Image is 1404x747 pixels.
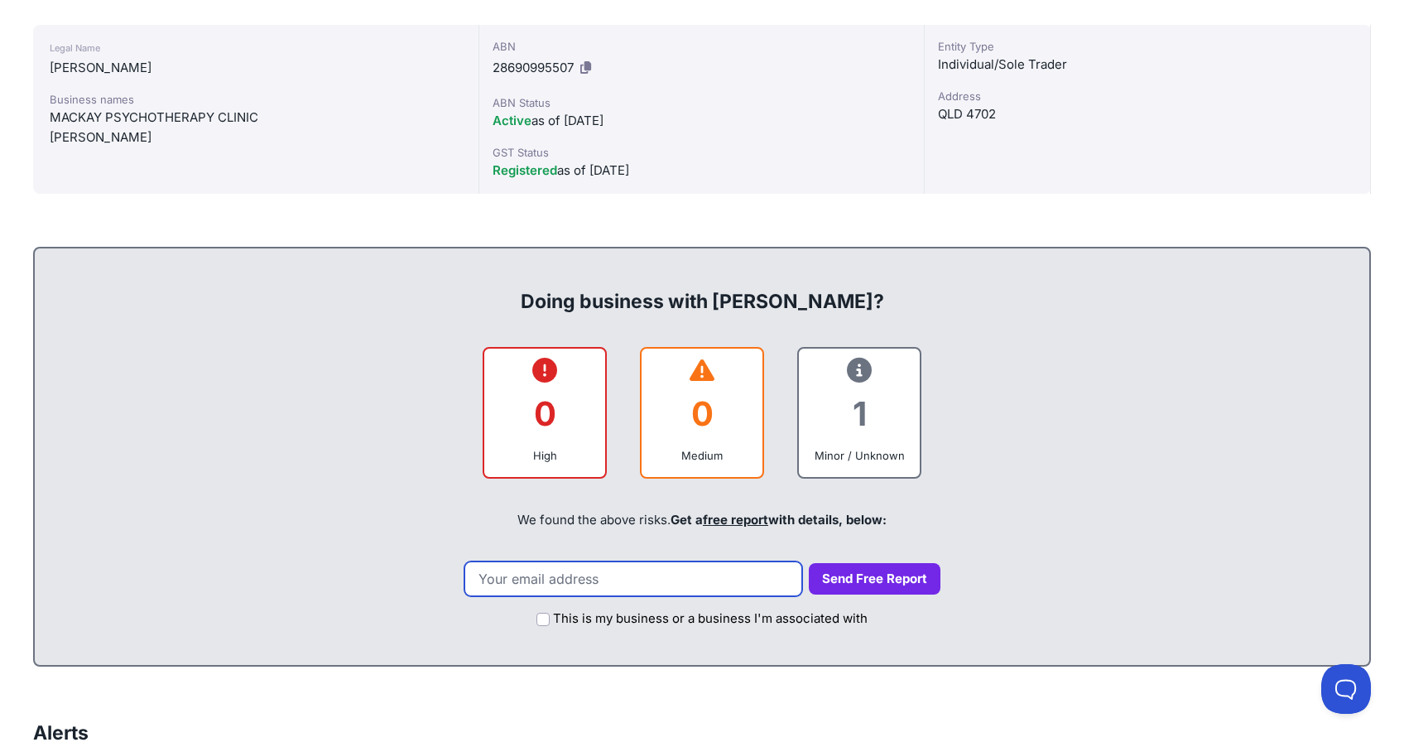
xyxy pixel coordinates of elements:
div: High [498,447,592,464]
button: Send Free Report [809,563,940,595]
a: free report [703,512,768,528]
input: Your email address [464,561,802,596]
div: [PERSON_NAME] [50,128,462,147]
h3: Alerts [33,720,89,746]
span: Active [493,113,531,128]
div: Doing business with [PERSON_NAME]? [51,262,1353,315]
div: QLD 4702 [938,104,1357,124]
span: Registered [493,162,557,178]
div: Business names [50,91,462,108]
iframe: Toggle Customer Support [1321,664,1371,714]
div: Entity Type [938,38,1357,55]
div: as of [DATE] [493,161,911,181]
div: as of [DATE] [493,111,911,131]
div: 0 [655,380,749,447]
div: Minor / Unknown [812,447,906,464]
div: Legal Name [50,38,462,58]
div: 1 [812,380,906,447]
div: Address [938,88,1357,104]
div: GST Status [493,144,911,161]
div: We found the above risks. [51,492,1353,548]
div: ABN [493,38,911,55]
label: This is my business or a business I'm associated with [553,610,868,629]
span: Get a with details, below: [671,512,887,528]
div: Medium [655,447,749,464]
div: 0 [498,380,592,447]
span: 28690995507 [493,60,574,75]
div: ABN Status [493,94,911,111]
div: Individual/Sole Trader [938,55,1357,75]
div: [PERSON_NAME] [50,58,462,78]
div: MACKAY PSYCHOTHERAPY CLINIC [50,108,462,128]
